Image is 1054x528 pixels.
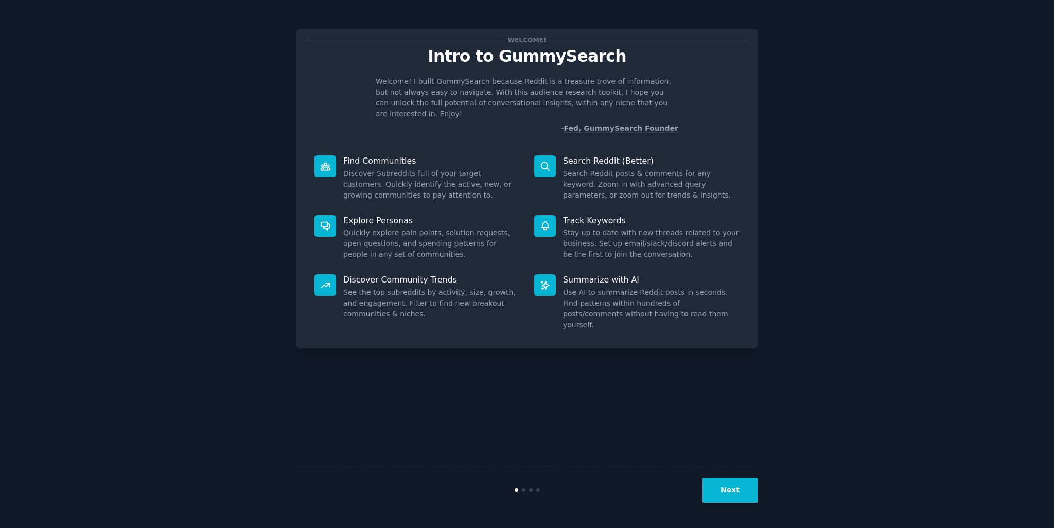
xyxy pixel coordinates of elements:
[563,287,740,330] dd: Use AI to summarize Reddit posts in seconds. Find patterns within hundreds of posts/comments with...
[564,124,678,133] a: Fed, GummySearch Founder
[343,274,520,285] p: Discover Community Trends
[702,478,758,503] button: Next
[561,123,678,134] div: -
[506,34,548,45] span: Welcome!
[563,227,740,260] dd: Stay up to date with new threads related to your business. Set up email/slack/discord alerts and ...
[307,47,747,65] p: Intro to GummySearch
[376,76,678,119] p: Welcome! I built GummySearch because Reddit is a treasure trove of information, but not always ea...
[343,155,520,166] p: Find Communities
[563,274,740,285] p: Summarize with AI
[563,215,740,226] p: Track Keywords
[563,168,740,201] dd: Search Reddit posts & comments for any keyword. Zoom in with advanced query parameters, or zoom o...
[343,215,520,226] p: Explore Personas
[343,287,520,320] dd: See the top subreddits by activity, size, growth, and engagement. Filter to find new breakout com...
[343,227,520,260] dd: Quickly explore pain points, solution requests, open questions, and spending patterns for people ...
[563,155,740,166] p: Search Reddit (Better)
[343,168,520,201] dd: Discover Subreddits full of your target customers. Quickly identify the active, new, or growing c...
